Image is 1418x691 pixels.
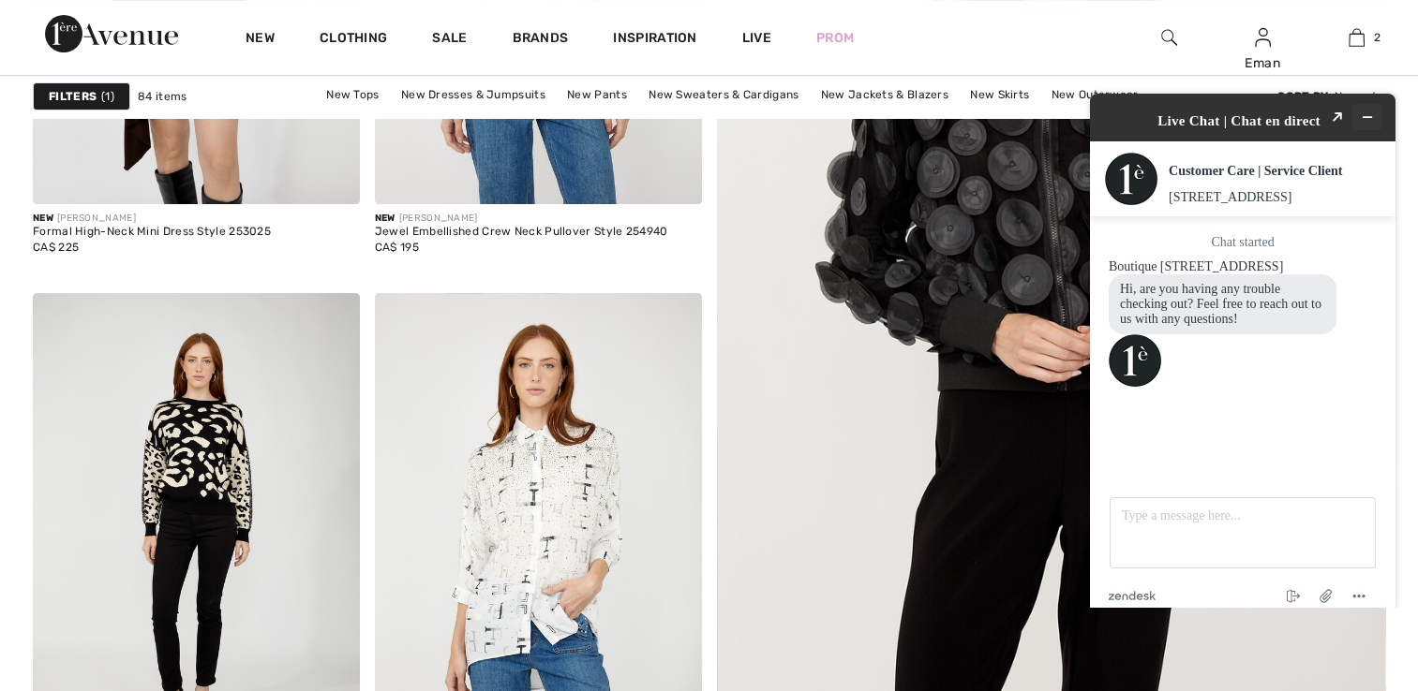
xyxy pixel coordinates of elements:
a: New Jackets & Blazers [812,82,958,107]
a: New Sweaters & Cardigans [639,82,808,107]
img: search the website [1161,26,1177,49]
button: Menu [276,514,306,537]
img: 1ère Avenue [45,15,178,52]
img: My Info [1255,26,1271,49]
a: New Dresses & Jumpsuits [392,82,555,107]
span: CA$ 195 [375,241,419,254]
a: New [246,30,275,50]
iframe: Find more information here [1067,71,1418,607]
span: 1 [101,88,114,105]
button: End chat [211,514,241,537]
span: New [33,213,53,224]
div: [PERSON_NAME] [375,212,668,226]
span: 2 [1374,29,1381,46]
div: [PERSON_NAME] [33,212,271,226]
a: Live [742,28,771,48]
div: Eman [1216,53,1308,73]
a: New Tops [317,82,388,107]
div: Jewel Embellished Crew Neck Pullover Style 254940 [375,226,668,239]
a: Sale [432,30,467,50]
span: 84 items [138,88,187,105]
a: New Outerwear [1042,82,1148,107]
button: Attach file [244,513,274,537]
a: New Skirts [961,82,1038,107]
span: Chat [41,13,80,30]
a: 2 [1310,26,1402,49]
div: Formal High-Neck Mini Dress Style 253025 [33,226,271,239]
span: CA$ 225 [33,241,79,254]
a: Clothing [320,30,387,50]
img: My Bag [1349,26,1365,49]
a: Sign In [1255,28,1271,46]
span: New [375,213,396,224]
a: New Pants [558,82,636,107]
a: Prom [816,28,854,48]
a: Brands [513,30,569,50]
strong: Filters [49,88,97,105]
span: Inspiration [613,30,696,50]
